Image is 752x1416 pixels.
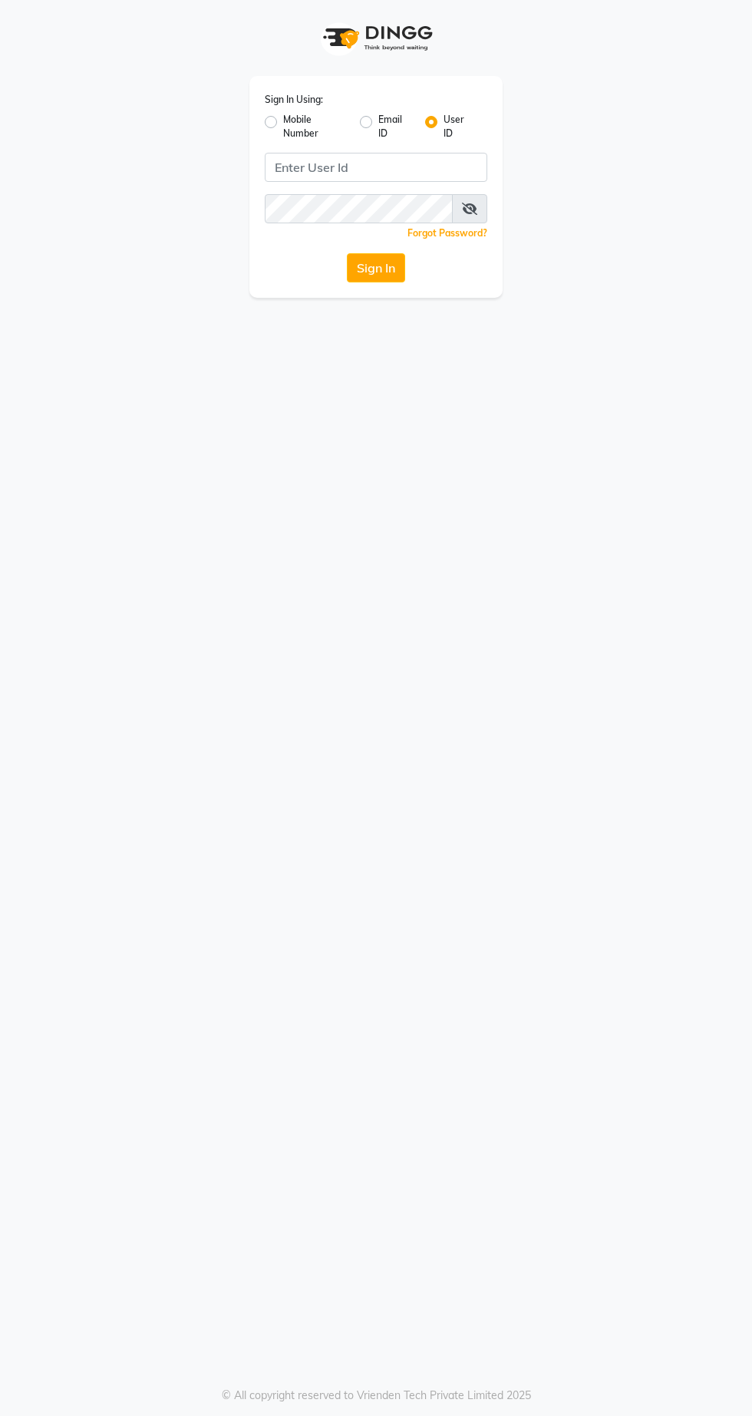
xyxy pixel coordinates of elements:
button: Sign In [347,253,405,282]
input: Username [265,153,487,182]
label: Sign In Using: [265,93,323,107]
img: logo1.svg [315,15,437,61]
label: User ID [444,113,475,140]
label: Mobile Number [283,113,348,140]
input: Username [265,194,453,223]
label: Email ID [378,113,413,140]
a: Forgot Password? [407,227,487,239]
